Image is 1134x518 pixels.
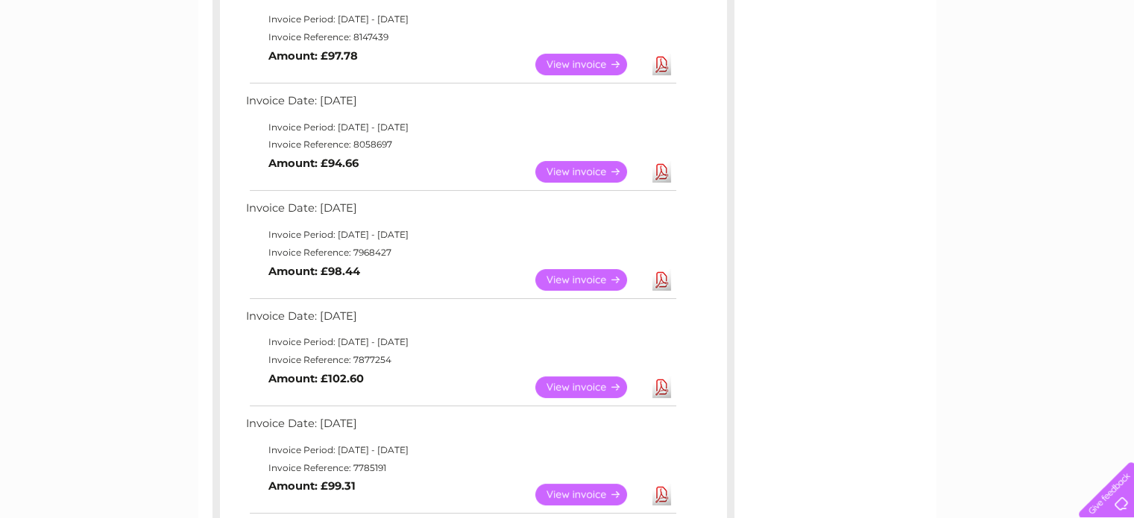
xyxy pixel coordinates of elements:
a: View [535,161,645,183]
a: Download [652,484,671,505]
b: Amount: £94.66 [268,157,359,170]
a: Contact [1035,63,1071,75]
td: Invoice Period: [DATE] - [DATE] [242,441,678,459]
b: Amount: £98.44 [268,265,360,278]
td: Invoice Period: [DATE] - [DATE] [242,10,678,28]
a: Download [652,269,671,291]
a: Water [872,63,900,75]
a: View [535,484,645,505]
a: Download [652,161,671,183]
a: Telecoms [951,63,995,75]
a: Download [652,376,671,398]
a: View [535,376,645,398]
td: Invoice Period: [DATE] - [DATE] [242,119,678,136]
td: Invoice Period: [DATE] - [DATE] [242,333,678,351]
a: Energy [909,63,942,75]
b: Amount: £97.78 [268,49,358,63]
b: Amount: £99.31 [268,479,356,493]
img: logo.png [40,39,116,84]
td: Invoice Date: [DATE] [242,91,678,119]
td: Invoice Reference: 7877254 [242,351,678,369]
td: Invoice Reference: 8147439 [242,28,678,46]
a: View [535,269,645,291]
a: Blog [1004,63,1026,75]
a: 0333 014 3131 [853,7,956,26]
td: Invoice Period: [DATE] - [DATE] [242,226,678,244]
td: Invoice Reference: 8058697 [242,136,678,154]
td: Invoice Reference: 7968427 [242,244,678,262]
td: Invoice Date: [DATE] [242,306,678,334]
a: Log out [1085,63,1120,75]
div: Clear Business is a trading name of Verastar Limited (registered in [GEOGRAPHIC_DATA] No. 3667643... [215,8,920,72]
a: View [535,54,645,75]
td: Invoice Reference: 7785191 [242,459,678,477]
b: Amount: £102.60 [268,372,364,385]
a: Download [652,54,671,75]
td: Invoice Date: [DATE] [242,414,678,441]
td: Invoice Date: [DATE] [242,198,678,226]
